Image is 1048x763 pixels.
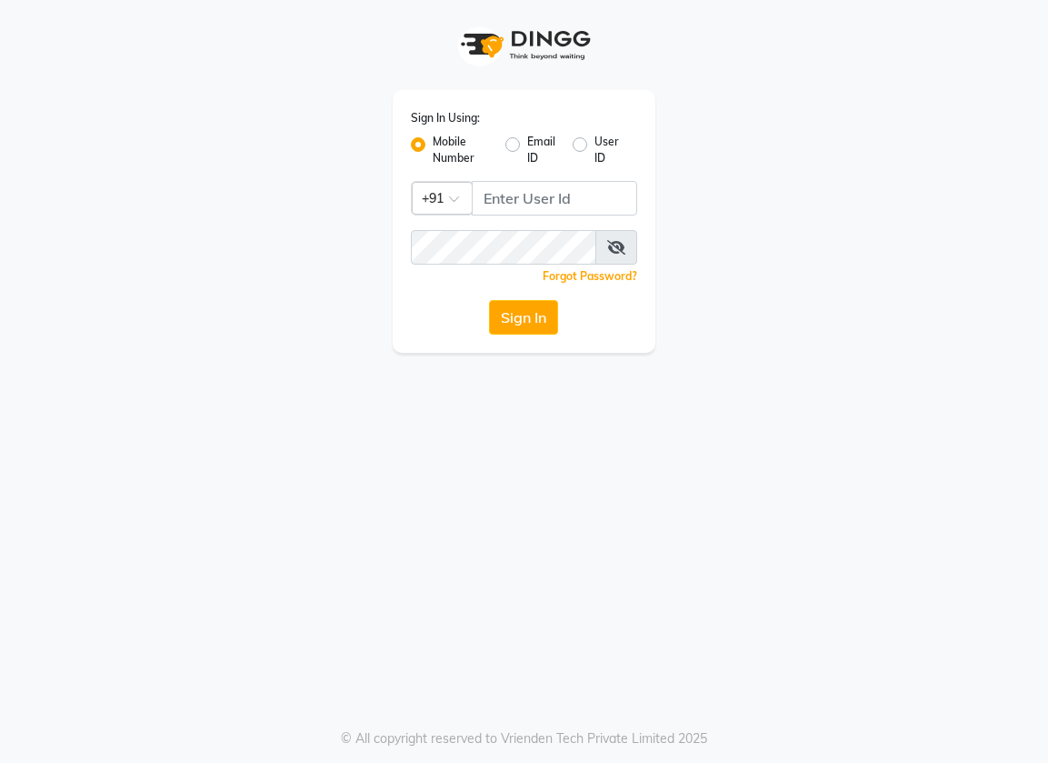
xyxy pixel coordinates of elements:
[472,181,638,216] input: Username
[594,134,623,166] label: User ID
[433,134,491,166] label: Mobile Number
[451,18,596,72] img: logo1.svg
[527,134,558,166] label: Email ID
[489,300,558,335] button: Sign In
[543,269,637,283] a: Forgot Password?
[411,110,480,126] label: Sign In Using:
[411,230,597,265] input: Username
